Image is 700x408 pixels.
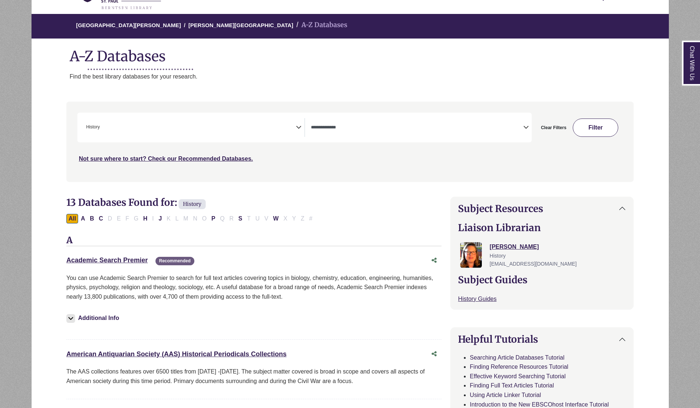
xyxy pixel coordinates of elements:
[271,214,281,223] button: Filter Results W
[490,261,576,267] span: [EMAIL_ADDRESS][DOMAIN_NAME]
[101,125,105,131] textarea: Search
[86,124,100,131] span: History
[470,354,564,361] a: Searching Article Databases Tutorial
[157,214,164,223] button: Filter Results J
[66,313,121,323] button: Additional Info
[458,296,496,302] a: History Guides
[470,373,565,379] a: Effective Keyword Searching Tutorial
[460,242,482,268] img: Jessica Moore
[427,254,441,267] button: Share this database
[66,235,441,246] h3: A
[141,214,150,223] button: Filter Results H
[66,215,315,221] div: Alpha-list to filter by first letter of database name
[97,214,106,223] button: Filter Results C
[31,13,669,39] nav: breadcrumb
[88,214,96,223] button: Filter Results B
[66,273,441,302] p: You can use Academic Search Premier to search for full text articles covering topics in biology, ...
[490,253,506,259] span: History
[451,328,633,351] button: Helpful Tutorials
[470,401,609,408] a: Introduction to the New EBSCOhost Interface Tutorial
[470,382,554,389] a: Finding Full Text Articles Tutorial
[293,20,347,30] li: A-Z Databases
[79,156,253,162] a: Not sure where to start? Check our Recommended Databases.
[536,119,571,137] button: Clear Filters
[451,197,633,220] button: Subject Resources
[66,256,148,264] a: Academic Search Premier
[188,21,293,28] a: [PERSON_NAME][GEOGRAPHIC_DATA]
[209,214,217,223] button: Filter Results P
[78,214,87,223] button: Filter Results A
[470,392,541,398] a: Using Article Linker Tutorial
[179,199,206,209] span: History
[311,125,524,131] textarea: Search
[470,364,568,370] a: Finding Reference Resources Tutorial
[66,102,634,182] nav: Search filters
[155,257,194,265] span: Recommended
[458,222,626,233] h2: Liaison Librarian
[32,42,669,65] h1: A-Z Databases
[427,347,441,361] button: Share this database
[66,196,177,208] span: 13 Databases Found for:
[458,274,626,285] h2: Subject Guides
[76,21,181,28] a: [GEOGRAPHIC_DATA][PERSON_NAME]
[66,350,287,358] a: American Antiquarian Society (AAS) Historical Periodicals Collections
[70,72,669,81] p: Find the best library databases for your research.
[66,367,441,386] p: The AAS collections features over 6500 titles from [DATE] -[DATE]. The subject matter covered is ...
[573,119,618,137] button: Submit for Search Results
[236,214,245,223] button: Filter Results S
[83,124,100,131] li: History
[490,244,539,250] a: [PERSON_NAME]
[66,214,78,223] button: All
